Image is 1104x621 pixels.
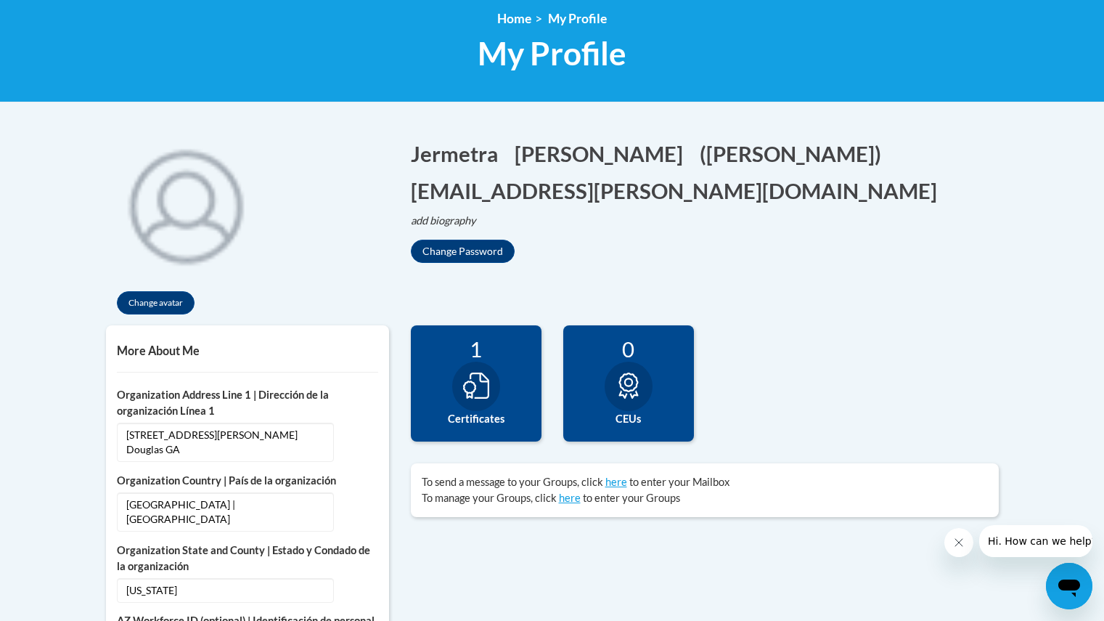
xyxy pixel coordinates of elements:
[117,578,334,603] span: [US_STATE]
[106,124,266,284] div: Click to change the profile picture
[411,214,476,227] i: add biography
[497,11,531,26] a: Home
[411,176,946,206] button: Edit email address
[117,291,195,314] button: Change avatar
[117,387,378,419] label: Organization Address Line 1 | Dirección de la organización Línea 1
[117,492,334,532] span: [GEOGRAPHIC_DATA] | [GEOGRAPHIC_DATA]
[574,411,683,427] label: CEUs
[117,473,378,489] label: Organization Country | País de la organización
[478,34,626,73] span: My Profile
[422,411,531,427] label: Certificates
[979,525,1092,557] iframe: Message from company
[944,528,973,557] iframe: Close message
[559,492,581,504] a: here
[117,543,378,575] label: Organization State and County | Estado y Condado de la organización
[629,476,729,488] span: to enter your Mailbox
[515,139,692,169] button: Edit last name
[9,10,118,22] span: Hi. How can we help?
[574,336,683,362] div: 0
[117,423,334,462] span: [STREET_ADDRESS][PERSON_NAME] Douglas GA
[411,240,515,263] button: Change Password
[700,139,891,169] button: Edit screen name
[548,11,607,26] span: My Profile
[605,476,627,488] a: here
[422,476,603,488] span: To send a message to your Groups, click
[117,344,378,357] h5: More About Me
[106,124,266,284] img: profile avatar
[411,139,507,169] button: Edit first name
[1046,563,1092,609] iframe: Button to launch messaging window
[411,213,488,229] button: Edit biography
[583,492,680,504] span: to enter your Groups
[422,336,531,362] div: 1
[422,492,557,504] span: To manage your Groups, click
